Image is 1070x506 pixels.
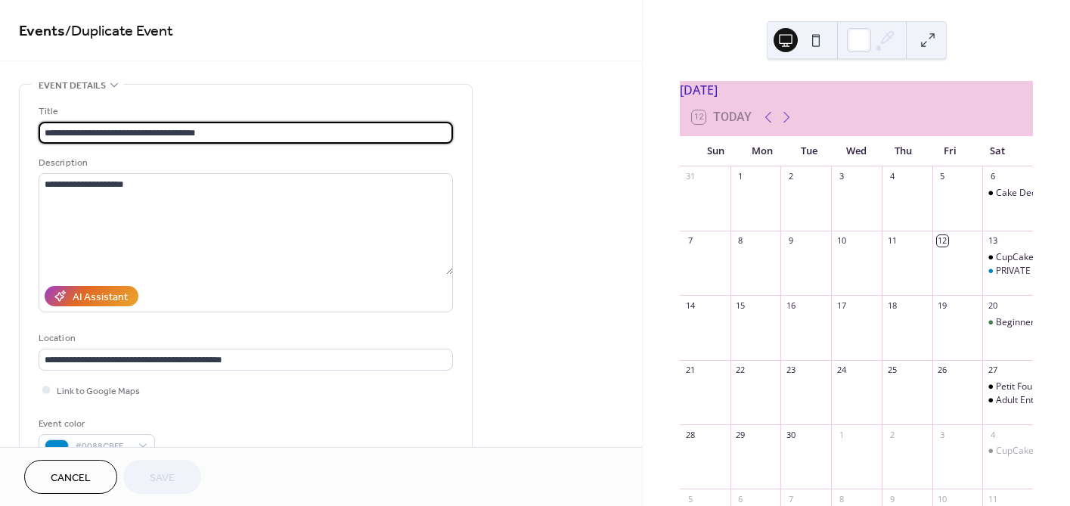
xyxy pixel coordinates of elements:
[735,171,746,182] div: 1
[684,493,696,504] div: 5
[886,429,898,440] div: 2
[684,171,696,182] div: 31
[739,136,786,166] div: Mon
[836,235,847,247] div: 10
[833,136,879,166] div: Wed
[927,136,974,166] div: Fri
[692,136,739,166] div: Sun
[836,429,847,440] div: 1
[937,493,948,504] div: 10
[987,365,998,376] div: 27
[937,171,948,182] div: 5
[886,171,898,182] div: 4
[785,429,796,440] div: 30
[982,187,1033,200] div: Cake Decorating Class
[886,235,898,247] div: 11
[880,136,927,166] div: Thu
[836,300,847,311] div: 17
[65,17,173,46] span: / Duplicate Event
[39,78,106,94] span: Event details
[57,383,140,399] span: Link to Google Maps
[735,300,746,311] div: 15
[51,470,91,486] span: Cancel
[836,493,847,504] div: 8
[785,365,796,376] div: 23
[996,380,1061,393] div: Petit Four Class
[735,365,746,376] div: 22
[39,155,450,171] div: Description
[680,81,1033,99] div: [DATE]
[735,493,746,504] div: 6
[684,300,696,311] div: 14
[786,136,833,166] div: Tue
[684,235,696,247] div: 7
[39,104,450,120] div: Title
[836,171,847,182] div: 3
[684,429,696,440] div: 28
[987,429,998,440] div: 4
[982,394,1033,407] div: Adult Entrepreneur Class
[987,235,998,247] div: 13
[982,265,1033,278] div: PRIVATE EVENT - Jain Birthday Party
[937,429,948,440] div: 3
[937,300,948,311] div: 19
[684,365,696,376] div: 21
[982,445,1033,458] div: CupCake / Cake Pop Class
[886,365,898,376] div: 25
[974,136,1021,166] div: Sat
[785,493,796,504] div: 7
[45,286,138,306] button: AI Assistant
[39,331,450,346] div: Location
[982,316,1033,329] div: Beginner Cookie School Class
[19,17,65,46] a: Events
[886,493,898,504] div: 9
[987,171,998,182] div: 6
[785,171,796,182] div: 2
[735,235,746,247] div: 8
[987,493,998,504] div: 11
[982,380,1033,393] div: Petit Four Class
[73,290,128,306] div: AI Assistant
[987,300,998,311] div: 20
[785,235,796,247] div: 9
[937,365,948,376] div: 26
[836,365,847,376] div: 24
[735,429,746,440] div: 29
[886,300,898,311] div: 18
[937,235,948,247] div: 12
[982,251,1033,264] div: CupCake / Cake Pop Class
[75,439,131,455] span: #0088CBFF
[24,460,117,494] button: Cancel
[785,300,796,311] div: 16
[39,416,152,432] div: Event color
